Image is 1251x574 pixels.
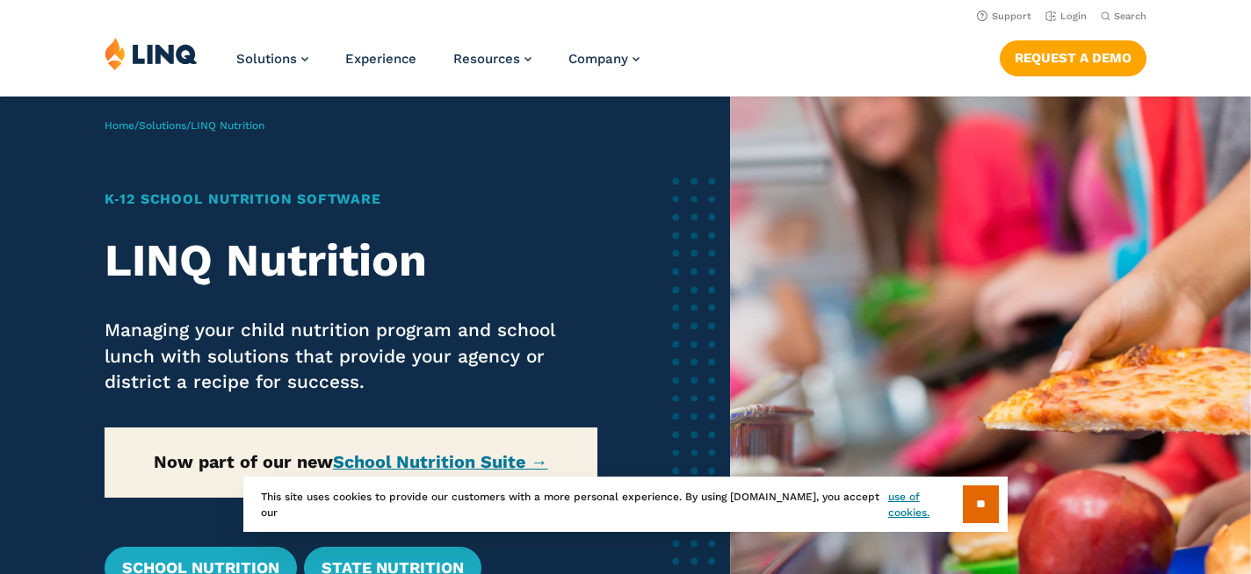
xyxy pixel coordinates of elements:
[1000,40,1146,75] a: Request a Demo
[191,119,264,132] span: LINQ Nutrition
[243,477,1008,532] div: This site uses cookies to provide our customers with a more personal experience. By using [DOMAIN...
[888,489,963,520] a: use of cookies.
[453,51,520,67] span: Resources
[139,119,186,132] a: Solutions
[1000,37,1146,75] nav: Button Navigation
[1101,10,1146,23] button: Open Search Bar
[154,452,548,472] strong: Now part of our new
[453,51,531,67] a: Resources
[236,37,640,95] nav: Primary Navigation
[236,51,297,67] span: Solutions
[105,119,264,132] span: / /
[105,189,597,210] h1: K‑12 School Nutrition Software
[333,452,548,472] a: School Nutrition Suite →
[1045,11,1087,22] a: Login
[345,51,416,67] a: Experience
[105,37,198,70] img: LINQ | K‑12 Software
[568,51,628,67] span: Company
[568,51,640,67] a: Company
[977,11,1031,22] a: Support
[105,233,427,286] strong: LINQ Nutrition
[236,51,308,67] a: Solutions
[105,119,134,132] a: Home
[1114,11,1146,22] span: Search
[105,318,597,396] p: Managing your child nutrition program and school lunch with solutions that provide your agency or...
